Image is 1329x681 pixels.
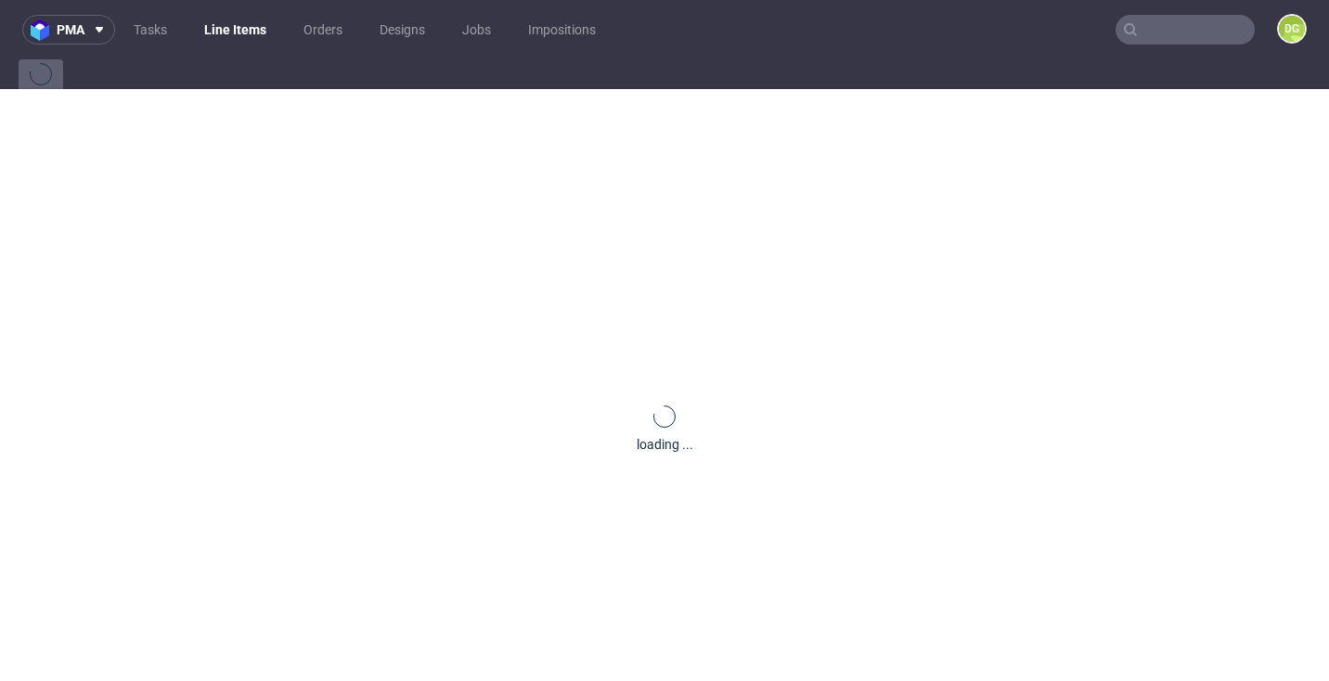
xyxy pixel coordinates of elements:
[292,15,354,45] a: Orders
[637,435,693,454] div: loading ...
[193,15,277,45] a: Line Items
[517,15,607,45] a: Impositions
[123,15,178,45] a: Tasks
[1279,16,1305,42] figcaption: DG
[57,23,84,36] span: pma
[368,15,436,45] a: Designs
[451,15,502,45] a: Jobs
[22,15,115,45] button: pma
[31,19,57,41] img: logo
